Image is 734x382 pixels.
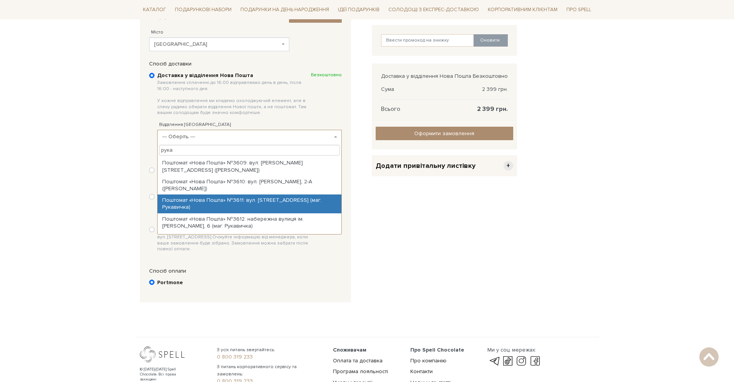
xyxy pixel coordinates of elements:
div: Спосіб доставки [145,60,346,67]
span: Подарункові набори [172,4,235,16]
a: facebook [529,357,542,366]
span: Про Spell Chocolate [410,347,464,353]
li: Поштомат «Нова Пошта» №3611: вул. [STREET_ADDRESS] (маг. Рукавичка) [158,194,341,213]
span: Безкоштовно [473,73,508,80]
b: Самовивіз зі складу [157,226,311,252]
li: Поштомат «Нова Пошта» №3609: вул. [PERSON_NAME][STREET_ADDRESS] ([PERSON_NAME]) [158,157,341,176]
li: Поштомат «Нова Пошта» №3612: набережна вулиця ім. [PERSON_NAME], 6 (маг. Рукавичка) [158,213,341,232]
span: 2 399 грн. [477,106,508,112]
a: 0 800 319 233 [217,354,324,360]
a: Корпоративним клієнтам [485,3,561,16]
a: Оплата та доставка [333,357,383,364]
input: Оформити замовлення [376,127,513,140]
label: Відділення [GEOGRAPHIC_DATA] [159,121,231,128]
div: Ми у соц. мережах: [487,347,541,354]
span: Безкоштовно [311,72,342,78]
span: Івано-Франківськ [154,40,280,48]
a: Про компанію [410,357,447,364]
span: Подарунки на День народження [237,4,332,16]
a: Солодощі з експрес-доставкою [385,3,482,16]
span: Доставка у відділення Нова Пошта [381,73,471,80]
span: З питань корпоративного сервісу та замовлень: [217,364,324,377]
a: instagram [515,357,528,366]
span: --- Оберіть --- [162,133,332,141]
a: tik-tok [501,357,514,366]
input: Ввести промокод на знижку [381,34,474,47]
div: Спосіб оплати [145,268,346,275]
span: 2 399 грн. [482,86,508,93]
span: вул. [STREET_ADDRESS] Очікуйте інформацію від менеджера, коли ваше замовлення буде зібрано. Замов... [157,234,311,252]
span: Ідеї подарунків [335,4,383,16]
a: Контакти [410,368,433,375]
span: Про Spell [563,4,594,16]
div: © [DATE]-[DATE] Spell Chocolate. Всі права захищені [140,367,192,382]
span: Сума [381,86,394,93]
span: Споживачам [333,347,366,353]
li: Поштомат «Нова Пошта» №43964: вул. [STREET_ADDRESS] (біля магазину «Рукавичка») [158,232,341,250]
span: Додати привітальну листівку [376,161,475,170]
li: Поштомат «Нова Пошта» №3610: вул. [PERSON_NAME], 2-А ([PERSON_NAME]) [158,176,341,194]
b: Portmone [157,279,183,286]
a: Програма лояльності [333,368,388,375]
span: З усіх питань звертайтесь: [217,347,324,354]
a: telegram [487,357,501,366]
label: Місто [151,29,163,36]
span: + [504,161,513,171]
span: --- Оберіть --- [157,130,342,144]
span: Замовлення сплаченні до 16:00 відправляємо день в день, після 16:00 - наступного дня. У кожне від... [157,80,311,116]
button: Оновити [474,34,508,47]
span: Всього [381,106,400,112]
span: Каталог [140,4,169,16]
b: Доставка у відділення Нова Пошта [157,72,311,116]
span: Івано-Франківськ [149,37,290,51]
